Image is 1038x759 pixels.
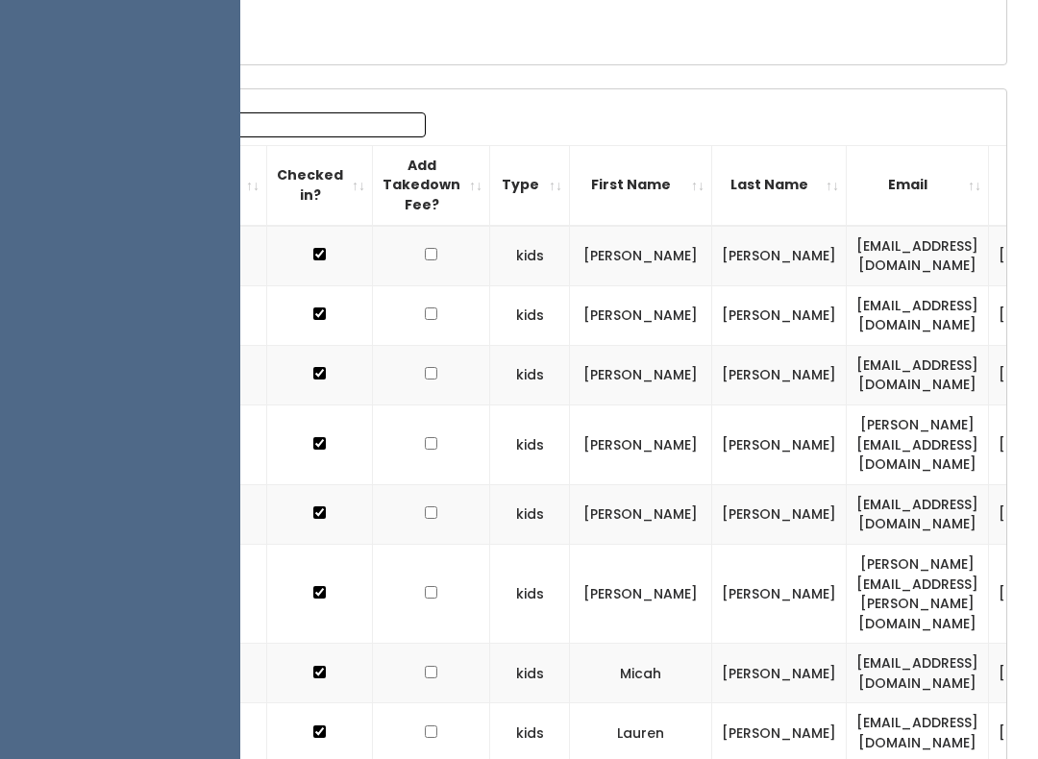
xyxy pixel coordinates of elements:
[373,145,490,225] th: Add Takedown Fee?: activate to sort column ascending
[490,285,570,345] td: kids
[490,405,570,485] td: kids
[847,644,989,703] td: [EMAIL_ADDRESS][DOMAIN_NAME]
[847,345,989,404] td: [EMAIL_ADDRESS][DOMAIN_NAME]
[712,285,847,345] td: [PERSON_NAME]
[570,345,712,404] td: [PERSON_NAME]
[712,345,847,404] td: [PERSON_NAME]
[847,145,989,225] th: Email: activate to sort column ascending
[712,405,847,485] td: [PERSON_NAME]
[490,484,570,544] td: kids
[570,145,712,225] th: First Name: activate to sort column ascending
[570,484,712,544] td: [PERSON_NAME]
[111,112,426,137] label: Search:
[847,226,989,286] td: [EMAIL_ADDRESS][DOMAIN_NAME]
[847,405,989,485] td: [PERSON_NAME][EMAIL_ADDRESS][DOMAIN_NAME]
[847,544,989,643] td: [PERSON_NAME][EMAIL_ADDRESS][PERSON_NAME][DOMAIN_NAME]
[712,644,847,703] td: [PERSON_NAME]
[712,226,847,286] td: [PERSON_NAME]
[570,285,712,345] td: [PERSON_NAME]
[490,544,570,643] td: kids
[712,145,847,225] th: Last Name: activate to sort column ascending
[267,145,373,225] th: Checked in?: activate to sort column ascending
[570,226,712,286] td: [PERSON_NAME]
[712,484,847,544] td: [PERSON_NAME]
[490,345,570,404] td: kids
[570,644,712,703] td: Micah
[570,544,712,643] td: [PERSON_NAME]
[712,544,847,643] td: [PERSON_NAME]
[847,484,989,544] td: [EMAIL_ADDRESS][DOMAIN_NAME]
[570,405,712,485] td: [PERSON_NAME]
[490,145,570,225] th: Type: activate to sort column ascending
[490,226,570,286] td: kids
[847,285,989,345] td: [EMAIL_ADDRESS][DOMAIN_NAME]
[181,112,426,137] input: Search:
[490,644,570,703] td: kids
